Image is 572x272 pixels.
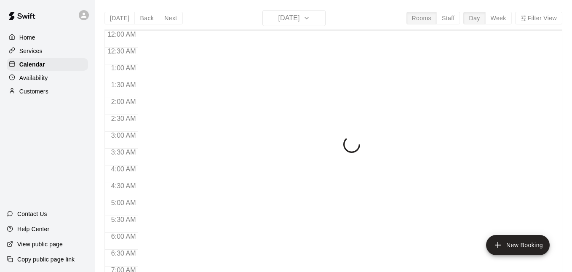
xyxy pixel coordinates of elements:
[17,240,63,248] p: View public page
[105,48,138,55] span: 12:30 AM
[109,216,138,223] span: 5:30 AM
[19,74,48,82] p: Availability
[19,47,43,55] p: Services
[7,45,88,57] a: Services
[109,165,138,173] span: 4:00 AM
[109,115,138,122] span: 2:30 AM
[7,31,88,44] a: Home
[109,132,138,139] span: 3:00 AM
[486,235,550,255] button: add
[105,31,138,38] span: 12:00 AM
[109,199,138,206] span: 5:00 AM
[109,81,138,88] span: 1:30 AM
[7,58,88,71] a: Calendar
[109,98,138,105] span: 2:00 AM
[109,233,138,240] span: 6:00 AM
[109,149,138,156] span: 3:30 AM
[19,33,35,42] p: Home
[7,85,88,98] a: Customers
[7,72,88,84] a: Availability
[19,87,48,96] p: Customers
[17,255,75,264] p: Copy public page link
[109,250,138,257] span: 6:30 AM
[19,60,45,69] p: Calendar
[109,182,138,189] span: 4:30 AM
[109,64,138,72] span: 1:00 AM
[17,225,49,233] p: Help Center
[17,210,47,218] p: Contact Us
